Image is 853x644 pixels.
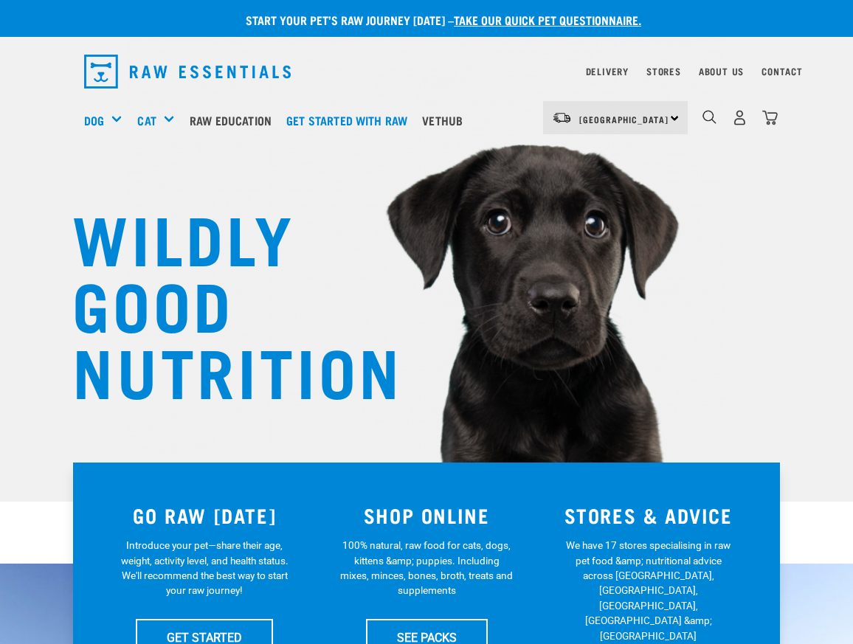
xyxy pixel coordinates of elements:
p: We have 17 stores specialising in raw pet food &amp; nutritional advice across [GEOGRAPHIC_DATA],... [562,538,735,643]
a: About Us [699,69,744,74]
img: home-icon-1@2x.png [702,110,716,124]
a: Cat [137,111,156,129]
a: Contact [762,69,803,74]
p: Introduce your pet—share their age, weight, activity level, and health status. We'll recommend th... [118,538,291,598]
a: Stores [646,69,681,74]
a: Delivery [586,69,629,74]
img: van-moving.png [552,111,572,125]
p: 100% natural, raw food for cats, dogs, kittens &amp; puppies. Including mixes, minces, bones, bro... [340,538,514,598]
a: Raw Education [186,91,283,150]
a: take our quick pet questionnaire. [454,16,641,23]
h1: WILDLY GOOD NUTRITION [72,203,367,402]
img: home-icon@2x.png [762,110,778,125]
img: user.png [732,110,747,125]
h3: GO RAW [DATE] [103,504,307,527]
img: Raw Essentials Logo [84,55,291,89]
h3: STORES & ADVICE [546,504,750,527]
a: Vethub [418,91,474,150]
h3: SHOP ONLINE [325,504,529,527]
a: Get started with Raw [283,91,418,150]
a: Dog [84,111,104,129]
nav: dropdown navigation [72,49,781,94]
span: [GEOGRAPHIC_DATA] [579,117,669,122]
